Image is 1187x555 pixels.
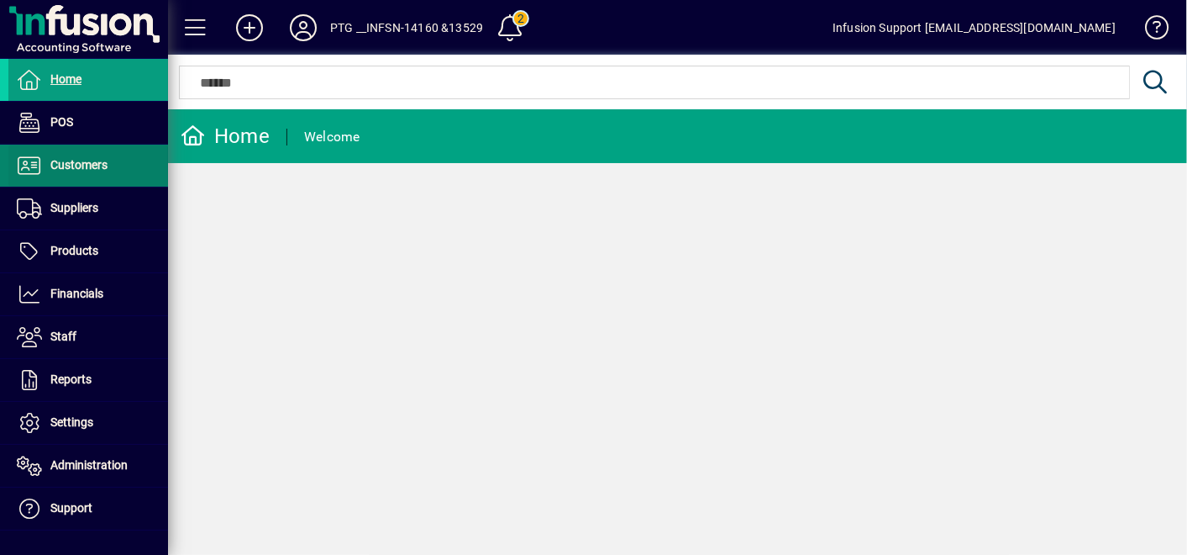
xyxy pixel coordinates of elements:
span: Support [50,501,92,515]
span: Administration [50,458,128,472]
a: Administration [8,445,168,487]
a: Products [8,230,168,272]
span: Products [50,244,98,257]
span: Reports [50,373,92,386]
a: Financials [8,273,168,315]
span: Staff [50,330,76,343]
a: POS [8,102,168,144]
div: PTG __INFSN-14160 &13529 [330,14,483,41]
a: Support [8,488,168,530]
span: Settings [50,415,93,429]
div: Home [181,123,270,150]
a: Reports [8,359,168,401]
a: Knowledge Base [1132,3,1166,58]
a: Settings [8,402,168,444]
button: Add [223,13,276,43]
span: POS [50,115,73,129]
div: Welcome [304,124,360,151]
a: Suppliers [8,188,168,230]
a: Staff [8,316,168,358]
span: Suppliers [50,201,98,214]
span: Home [50,72,81,86]
a: Customers [8,145,168,187]
div: Infusion Support [EMAIL_ADDRESS][DOMAIN_NAME] [832,14,1116,41]
button: Profile [276,13,330,43]
span: Financials [50,287,103,300]
span: Customers [50,158,108,172]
